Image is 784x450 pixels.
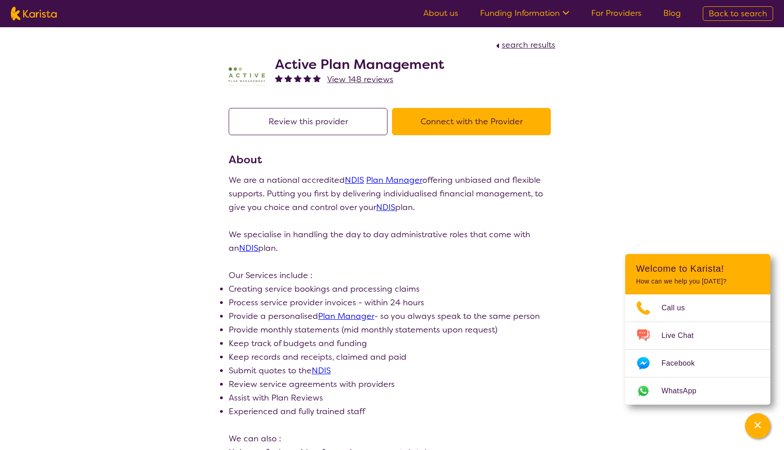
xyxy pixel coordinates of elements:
img: fullstar [275,74,283,82]
a: NDIS [239,243,258,254]
p: We are a national accredited offering unbiased and flexible supports. Putting you first by delive... [229,173,555,214]
img: Karista logo [11,7,57,20]
a: NDIS [345,175,364,186]
button: Channel Menu [745,413,770,439]
span: search results [502,39,555,50]
a: Plan Manager [318,311,374,322]
li: Creating service bookings and processing claims [229,282,555,296]
a: NDIS [312,365,331,376]
button: Connect with the Provider [392,108,551,135]
a: View 148 reviews [327,73,393,86]
button: Review this provider [229,108,387,135]
span: Call us [661,301,696,315]
li: Keep track of budgets and funding [229,337,555,350]
p: How can we help you [DATE]? [636,278,759,285]
li: Assist with Plan Reviews [229,391,555,405]
h2: Active Plan Management [275,56,444,73]
img: fullstar [294,74,302,82]
a: For Providers [591,8,642,19]
a: Web link opens in a new tab. [625,377,770,405]
li: Submit quotes to the [229,364,555,377]
a: Back to search [703,6,773,21]
span: View 148 reviews [327,74,393,85]
a: search results [494,39,555,50]
li: Experienced and fully trained staff [229,405,555,418]
h3: About [229,152,555,168]
li: Keep records and receipts, claimed and paid [229,350,555,364]
img: fullstar [284,74,292,82]
li: Provide monthly statements (mid monthly statements upon request) [229,323,555,337]
p: We specialise in handling the day to day administrative roles that come with an plan. [229,228,555,255]
a: NDIS [376,202,395,213]
p: We can also : [229,432,555,445]
a: Review this provider [229,116,392,127]
img: fullstar [313,74,321,82]
a: Blog [663,8,681,19]
a: Connect with the Provider [392,116,555,127]
li: Provide a personalised - so you always speak to the same person [229,309,555,323]
a: About us [423,8,458,19]
span: WhatsApp [661,384,707,398]
div: Channel Menu [625,254,770,405]
span: Live Chat [661,329,705,342]
li: Review service agreements with providers [229,377,555,391]
h2: Welcome to Karista! [636,263,759,274]
span: Facebook [661,357,706,370]
a: Funding Information [480,8,569,19]
a: Plan Manager [366,175,422,186]
img: fullstar [304,74,311,82]
span: Back to search [709,8,767,19]
ul: Choose channel [625,294,770,405]
li: Process service provider invoices - within 24 hours [229,296,555,309]
p: Our Services include : [229,269,555,282]
img: pypzb5qm7jexfhutod0x.png [229,59,265,95]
